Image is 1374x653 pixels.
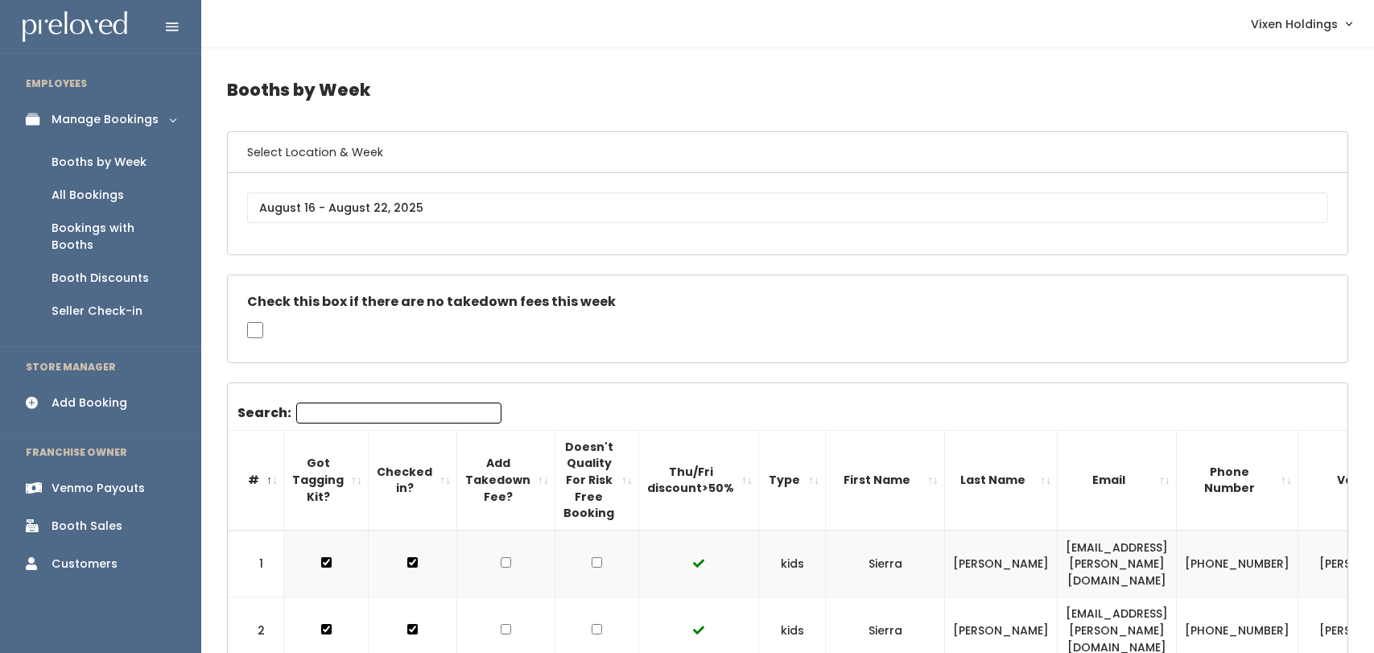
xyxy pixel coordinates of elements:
[369,430,457,530] th: Checked in?: activate to sort column ascending
[945,430,1058,530] th: Last Name: activate to sort column ascending
[1251,15,1338,33] span: Vixen Holdings
[52,154,146,171] div: Booths by Week
[1058,531,1177,597] td: [EMAIL_ADDRESS][PERSON_NAME][DOMAIN_NAME]
[759,531,826,597] td: kids
[52,111,159,128] div: Manage Bookings
[247,192,1328,223] input: August 16 - August 22, 2025
[759,430,826,530] th: Type: activate to sort column ascending
[1177,531,1298,597] td: [PHONE_NUMBER]
[1058,430,1177,530] th: Email: activate to sort column ascending
[826,430,945,530] th: First Name: activate to sort column ascending
[228,132,1347,173] h6: Select Location & Week
[52,187,124,204] div: All Bookings
[237,403,501,424] label: Search:
[296,403,501,424] input: Search:
[247,295,1328,309] h5: Check this box if there are no takedown fees this week
[639,430,759,530] th: Thu/Fri discount&gt;50%: activate to sort column ascending
[1235,6,1368,41] a: Vixen Holdings
[284,430,369,530] th: Got Tagging Kit?: activate to sort column ascending
[52,220,175,254] div: Bookings with Booths
[52,518,122,535] div: Booth Sales
[52,395,127,411] div: Add Booking
[555,430,639,530] th: Doesn't Quality For Risk Free Booking : activate to sort column ascending
[228,430,284,530] th: #: activate to sort column descending
[457,430,555,530] th: Add Takedown Fee?: activate to sort column ascending
[228,531,284,597] td: 1
[52,556,118,572] div: Customers
[52,270,149,287] div: Booth Discounts
[227,68,1348,112] h4: Booths by Week
[945,531,1058,597] td: [PERSON_NAME]
[23,11,127,43] img: preloved logo
[52,480,145,497] div: Venmo Payouts
[826,531,945,597] td: Sierra
[52,303,142,320] div: Seller Check-in
[1177,430,1298,530] th: Phone Number: activate to sort column ascending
